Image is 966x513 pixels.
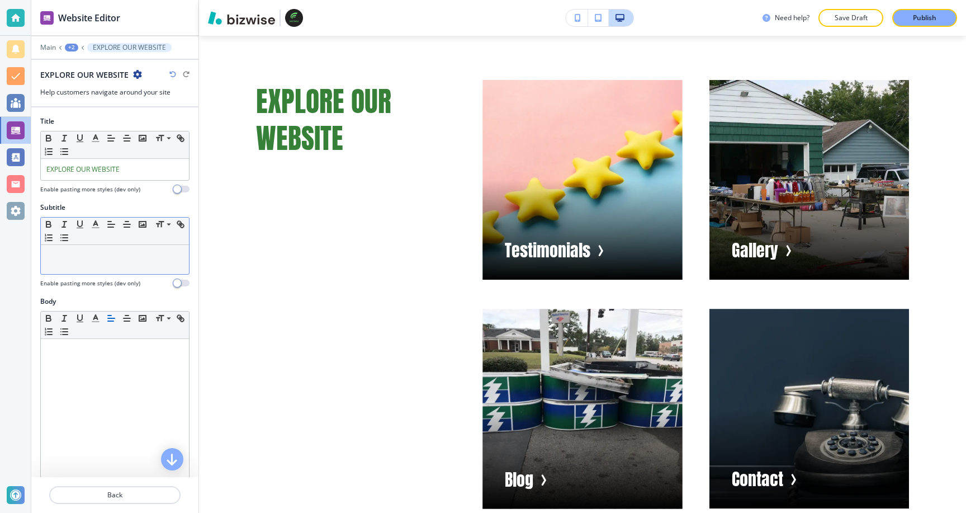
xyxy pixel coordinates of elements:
button: Navigation item imageBlog [482,309,682,509]
h2: EXPLORE OUR WEBSITE [40,69,129,81]
button: Back [49,486,181,504]
h3: Need help? [775,13,809,23]
h3: Help customers navigate around your site [40,87,190,97]
button: Save Draft [818,9,883,27]
p: Publish [913,13,936,23]
button: Navigation item imageContact [709,309,909,509]
h2: Title [40,116,54,126]
p: EXPLORE OUR WEBSITE [93,44,166,51]
button: EXPLORE OUR WEBSITE [87,43,172,52]
p: Back [50,490,179,500]
p: Save Draft [833,13,869,23]
img: Bizwise Logo [208,11,275,25]
h2: Website Editor [58,11,120,25]
h2: Subtitle [40,203,65,213]
img: Your Logo [285,9,303,27]
button: +2 [65,44,78,51]
h4: Enable pasting more styles (dev only) [40,185,140,194]
button: Main [40,44,56,51]
h4: Enable pasting more styles (dev only) [40,279,140,288]
span: EXPLORE OUR WEBSITE [46,164,120,174]
button: Navigation item imageGallery [709,80,909,280]
h2: Body [40,296,56,307]
span: EXPLORE OUR WEBSITE [256,80,398,159]
button: Navigation item imageTestimonials [482,80,682,280]
img: editor icon [40,11,54,25]
button: Publish [892,9,957,27]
